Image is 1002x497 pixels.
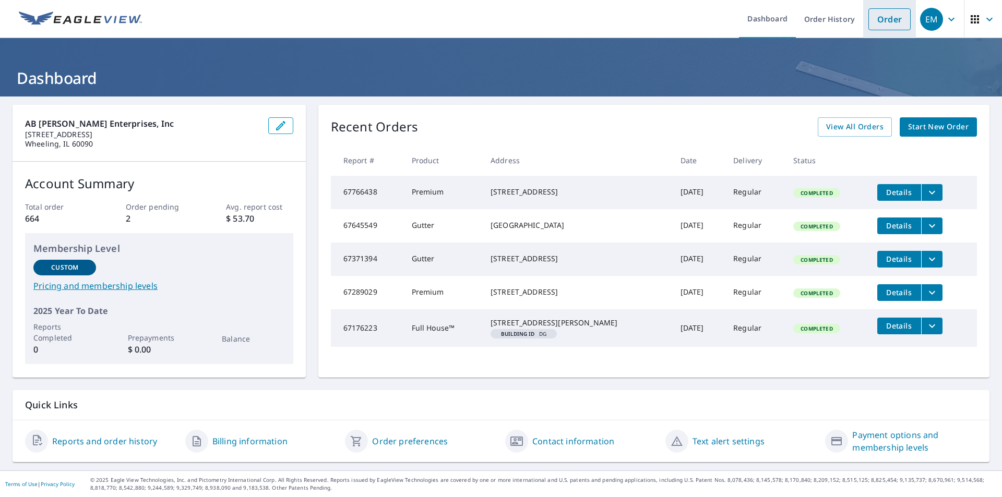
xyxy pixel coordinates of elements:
td: Regular [725,209,785,243]
span: Details [884,287,915,297]
p: 0 [33,343,96,356]
span: Details [884,254,915,264]
div: [STREET_ADDRESS] [491,187,664,197]
button: filesDropdownBtn-67645549 [921,217,943,234]
td: 67645549 [331,209,403,243]
button: filesDropdownBtn-67371394 [921,251,943,268]
span: DG [495,331,553,336]
a: Text alert settings [693,435,765,447]
span: Completed [794,223,839,230]
p: Account Summary [25,174,293,193]
a: Terms of Use [5,480,38,488]
td: Regular [725,243,785,276]
th: Date [672,145,725,176]
div: [STREET_ADDRESS][PERSON_NAME] [491,318,664,328]
p: Wheeling, IL 60090 [25,139,260,149]
h1: Dashboard [13,67,989,89]
a: Payment options and membership levels [852,429,977,454]
p: Custom [51,263,78,272]
p: $ 0.00 [128,343,190,356]
a: Start New Order [900,117,977,137]
p: Prepayments [128,332,190,343]
td: [DATE] [672,309,725,347]
a: Order [868,8,911,30]
th: Product [403,145,482,176]
p: 2 [126,212,193,225]
p: Quick Links [25,398,977,411]
button: detailsBtn-67289029 [877,284,921,301]
button: detailsBtn-67645549 [877,217,921,234]
th: Report # [331,145,403,176]
td: [DATE] [672,176,725,209]
p: Membership Level [33,241,285,256]
div: EM [920,8,943,31]
button: filesDropdownBtn-67289029 [921,284,943,301]
td: 67289029 [331,276,403,309]
th: Delivery [725,145,785,176]
td: Regular [725,176,785,209]
p: | [5,481,75,487]
a: View All Orders [818,117,892,137]
p: Balance [222,333,284,344]
div: [STREET_ADDRESS] [491,287,664,297]
td: Gutter [403,209,482,243]
p: 2025 Year To Date [33,305,285,317]
p: Total order [25,201,92,212]
p: $ 53.70 [226,212,293,225]
a: Order preferences [372,435,448,447]
p: AB [PERSON_NAME] Enterprises, Inc [25,117,260,130]
div: [STREET_ADDRESS] [491,253,664,264]
em: Building ID [501,331,535,336]
p: Order pending [126,201,193,212]
span: Details [884,187,915,197]
td: [DATE] [672,209,725,243]
span: View All Orders [826,120,884,134]
a: Contact information [532,435,614,447]
td: Regular [725,276,785,309]
p: [STREET_ADDRESS] [25,130,260,139]
span: Completed [794,189,839,197]
span: Completed [794,289,839,297]
div: [GEOGRAPHIC_DATA] [491,220,664,231]
td: [DATE] [672,276,725,309]
td: [DATE] [672,243,725,276]
span: Completed [794,325,839,332]
span: Start New Order [908,120,969,134]
button: detailsBtn-67766438 [877,184,921,201]
p: Avg. report cost [226,201,293,212]
td: Premium [403,276,482,309]
a: Reports and order history [52,435,157,447]
td: Premium [403,176,482,209]
a: Pricing and membership levels [33,280,285,292]
button: detailsBtn-67371394 [877,251,921,268]
p: Recent Orders [331,117,419,137]
img: EV Logo [19,11,142,27]
span: Details [884,321,915,331]
button: filesDropdownBtn-67176223 [921,318,943,334]
th: Address [482,145,672,176]
td: Gutter [403,243,482,276]
a: Billing information [212,435,288,447]
td: 67371394 [331,243,403,276]
th: Status [785,145,868,176]
td: 67176223 [331,309,403,347]
button: detailsBtn-67176223 [877,318,921,334]
button: filesDropdownBtn-67766438 [921,184,943,201]
td: Regular [725,309,785,347]
td: 67766438 [331,176,403,209]
span: Completed [794,256,839,263]
a: Privacy Policy [41,480,75,488]
p: 664 [25,212,92,225]
p: © 2025 Eagle View Technologies, Inc. and Pictometry International Corp. All Rights Reserved. Repo... [90,476,997,492]
td: Full House™ [403,309,482,347]
p: Reports Completed [33,321,96,343]
span: Details [884,221,915,231]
